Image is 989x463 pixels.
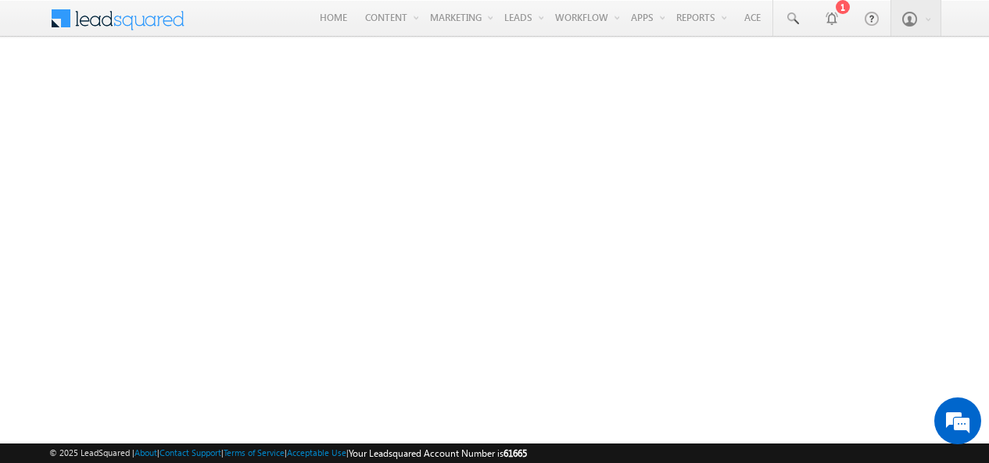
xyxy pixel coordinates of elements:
span: Your Leadsquared Account Number is [349,447,527,459]
a: Terms of Service [224,447,285,458]
a: About [134,447,157,458]
span: © 2025 LeadSquared | | | | | [49,446,527,461]
a: Acceptable Use [287,447,346,458]
a: Contact Support [159,447,221,458]
span: 61665 [503,447,527,459]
